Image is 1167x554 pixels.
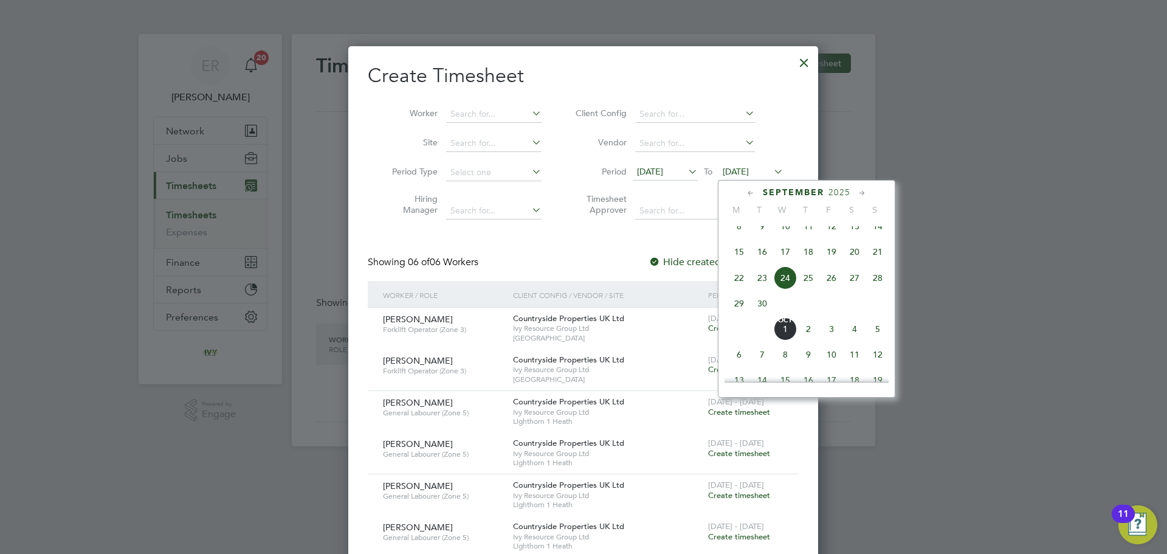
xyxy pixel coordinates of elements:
span: 10 [774,215,797,238]
span: Countryside Properties UK Ltd [513,355,624,365]
span: 20 [843,240,866,263]
span: T [748,204,771,215]
span: [DATE] - [DATE] [708,355,764,365]
span: 18 [843,369,866,392]
label: Timesheet Approver [572,193,627,215]
span: 9 [797,343,820,366]
span: 6 [728,343,751,366]
label: Hide created timesheets [649,256,772,268]
span: [PERSON_NAME] [383,314,453,325]
span: 12 [866,343,889,366]
h2: Create Timesheet [368,63,799,89]
span: Countryside Properties UK Ltd [513,396,624,407]
label: Period [572,166,627,177]
span: 27 [843,266,866,289]
label: Vendor [572,137,627,148]
span: 14 [866,215,889,238]
span: Countryside Properties UK Ltd [513,521,624,531]
div: Showing [368,256,481,269]
span: 15 [774,369,797,392]
span: 7 [751,343,774,366]
span: General Labourer (Zone 5) [383,408,504,418]
input: Search for... [635,203,755,220]
span: F [817,204,840,215]
span: 23 [751,266,774,289]
span: 2025 [828,187,850,198]
span: Create timesheet [708,490,770,500]
input: Search for... [635,135,755,152]
button: Open Resource Center, 11 new notifications [1118,505,1157,544]
span: [PERSON_NAME] [383,522,453,533]
span: [DATE] - [DATE] [708,313,764,324]
span: 30 [751,292,774,315]
label: Hiring Manager [383,193,438,215]
div: Client Config / Vendor / Site [510,281,705,309]
span: 9 [751,215,774,238]
input: Search for... [446,135,542,152]
span: Ivy Resource Group Ltd [513,365,702,375]
span: Countryside Properties UK Ltd [513,438,624,448]
input: Search for... [446,203,542,220]
span: Create timesheet [708,364,770,375]
span: 06 of [408,256,430,268]
span: 12 [820,215,843,238]
span: 19 [820,240,843,263]
span: 16 [751,240,774,263]
input: Search for... [446,106,542,123]
span: 3 [820,317,843,341]
span: M [725,204,748,215]
span: Create timesheet [708,531,770,542]
span: S [863,204,886,215]
span: 1 [774,317,797,341]
span: 18 [797,240,820,263]
span: Oct [774,317,797,324]
span: 14 [751,369,774,392]
span: [GEOGRAPHIC_DATA] [513,333,702,343]
input: Search for... [635,106,755,123]
span: [PERSON_NAME] [383,397,453,408]
span: 25 [797,266,820,289]
span: [PERSON_NAME] [383,355,453,366]
span: [GEOGRAPHIC_DATA] [513,375,702,384]
span: 8 [774,343,797,366]
span: 5 [866,317,889,341]
span: 29 [728,292,751,315]
label: Worker [383,108,438,119]
span: 11 [843,343,866,366]
span: 15 [728,240,751,263]
span: September [763,187,824,198]
span: 06 Workers [408,256,478,268]
span: General Labourer (Zone 5) [383,491,504,501]
span: 17 [820,369,843,392]
span: 24 [774,266,797,289]
span: [PERSON_NAME] [383,438,453,449]
span: Lighthorn 1 Heath [513,458,702,468]
span: To [700,164,716,179]
span: 19 [866,369,889,392]
div: 11 [1118,514,1129,530]
span: Forklift Operator (Zone 3) [383,366,504,376]
span: Ivy Resource Group Ltd [513,532,702,542]
span: [DATE] [723,166,749,177]
span: Create timesheet [708,323,770,333]
span: S [840,204,863,215]
span: Countryside Properties UK Ltd [513,313,624,324]
span: 10 [820,343,843,366]
span: Ivy Resource Group Ltd [513,491,702,500]
span: General Labourer (Zone 5) [383,533,504,542]
span: Lighthorn 1 Heath [513,417,702,426]
span: 21 [866,240,889,263]
span: 16 [797,369,820,392]
span: 26 [820,266,843,289]
span: Create timesheet [708,407,770,417]
span: [DATE] - [DATE] [708,480,764,490]
input: Select one [446,164,542,181]
span: 28 [866,266,889,289]
span: [DATE] - [DATE] [708,396,764,407]
label: Site [383,137,438,148]
span: Ivy Resource Group Ltd [513,407,702,417]
span: 8 [728,215,751,238]
span: [DATE] - [DATE] [708,438,764,448]
span: [DATE] - [DATE] [708,521,764,531]
div: Period [705,281,787,309]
